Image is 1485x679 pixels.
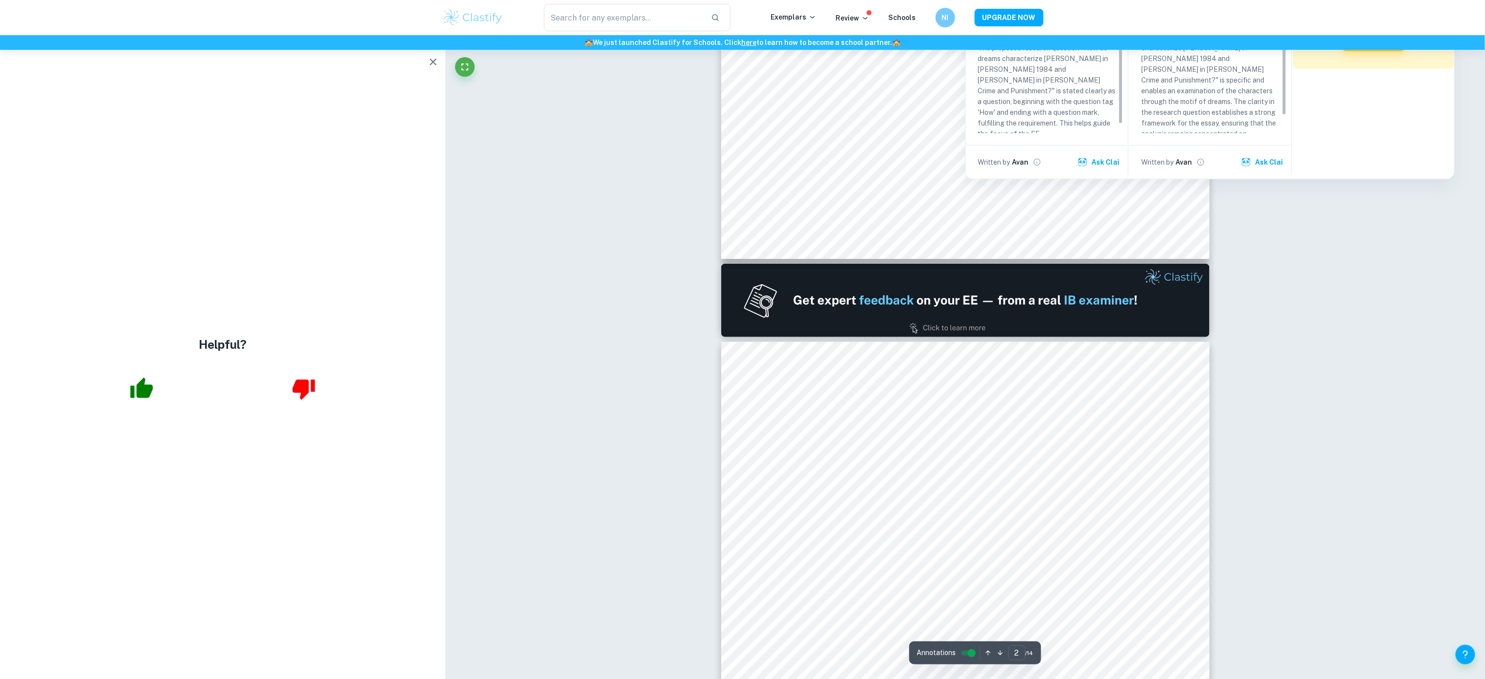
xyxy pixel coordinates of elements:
span: Annotations [917,648,956,658]
img: Clastify logo [442,8,504,27]
p: Written by [978,157,1010,168]
button: View full profile [1194,155,1208,169]
span: / 14 [1025,649,1033,658]
button: NI [936,8,955,27]
p: Written by [1141,157,1173,168]
h6: NI [940,12,951,23]
span: 🏫 [892,39,900,46]
h6: Avan [1012,157,1028,168]
input: Search for any exemplars... [544,4,704,31]
p: The research question "How do dreams characterize [PERSON_NAME] in [PERSON_NAME] 1984 and [PERSON... [1141,32,1279,150]
button: View full profile [1030,155,1044,169]
span: 🏫 [585,39,593,46]
p: Exemplars [771,12,816,22]
img: clai.svg [1241,157,1251,167]
img: clai.svg [1078,157,1088,167]
h6: We just launched Clastify for Schools. Click to learn how to become a school partner. [2,37,1483,48]
h4: Helpful? [199,336,247,353]
button: Help and Feedback [1456,645,1475,664]
button: UPGRADE NOW [975,9,1044,26]
a: here [741,39,756,46]
button: Ask Clai [1076,153,1123,171]
p: Review [836,13,869,23]
img: Ad [721,264,1210,337]
button: Ask Clai [1239,153,1287,171]
a: Schools [889,14,916,21]
h6: Avan [1175,157,1192,168]
p: The proposed research question "How do dreams characterize [PERSON_NAME] in [PERSON_NAME] 1984 an... [978,42,1115,139]
button: Fullscreen [455,57,475,77]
